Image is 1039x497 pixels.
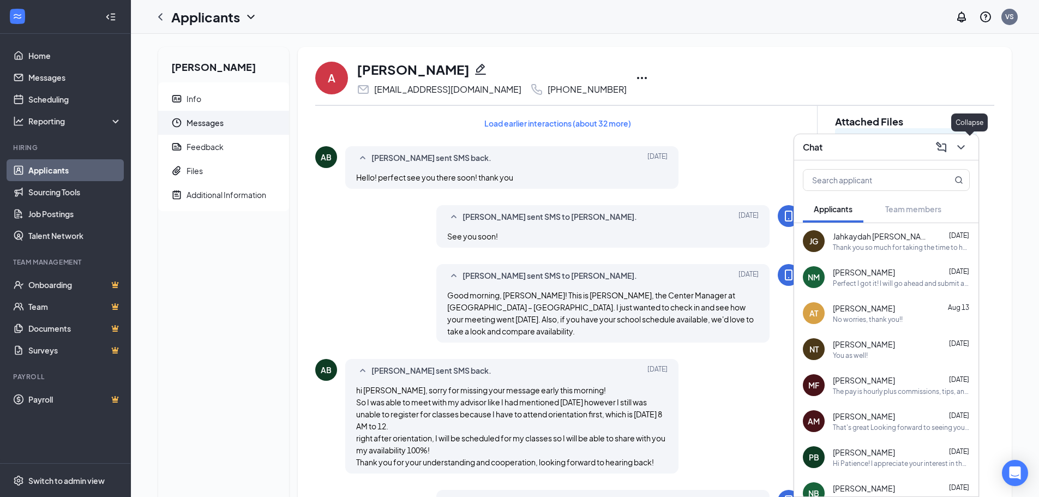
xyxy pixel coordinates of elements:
div: Hi Patience! I appreciate your interest in the wax specialist position at [GEOGRAPHIC_DATA]. Can ... [833,459,970,468]
svg: Ellipses [635,71,648,85]
span: Messages [187,111,280,135]
span: [DATE] [949,267,969,276]
div: Hiring [13,143,119,152]
div: That's great Looking forward to seeing you Have a great evening as well Thank you 🙏 [833,423,970,432]
div: MF [808,380,819,391]
span: [PERSON_NAME] [833,375,895,386]
a: Messages [28,67,122,88]
a: ContactCardInfo [158,87,289,111]
span: [PERSON_NAME] [833,483,895,494]
svg: MobileSms [782,209,795,223]
svg: SmallChevronUp [356,364,369,378]
span: Jahkaydah [PERSON_NAME] [833,231,931,242]
div: [PHONE_NUMBER] [548,84,627,95]
div: JG [809,236,818,247]
span: Team members [885,204,941,214]
a: PayrollCrown [28,388,122,410]
div: Feedback [187,141,224,152]
span: [DATE] [949,483,969,492]
div: PB [809,452,819,463]
button: Load earlier interactions (about 32 more) [475,115,640,132]
a: TeamCrown [28,296,122,318]
svg: Email [357,83,370,96]
div: Files [187,165,203,176]
svg: ChevronDown [244,10,257,23]
a: SurveysCrown [28,339,122,361]
svg: Phone [530,83,543,96]
svg: ChevronDown [954,141,968,154]
h3: Chat [803,141,822,153]
span: [DATE] [949,231,969,239]
svg: Analysis [13,116,24,127]
div: The pay is hourly plus commissions, tips, and bonuses. [833,387,970,396]
div: Collapse [951,113,988,131]
span: [DATE] [949,411,969,420]
a: OnboardingCrown [28,274,122,296]
span: [PERSON_NAME] sent SMS back. [371,364,491,378]
svg: ContactCard [171,93,182,104]
span: [PERSON_NAME] [833,303,895,314]
button: ChevronDown [952,139,970,156]
div: AM [808,416,820,427]
span: [PERSON_NAME] [833,447,895,458]
span: [PERSON_NAME] sent SMS to [PERSON_NAME]. [463,211,637,224]
svg: MobileSms [782,268,795,282]
div: Thank you so much for taking the time to hear me out during the interview process. Even though I ... [833,243,970,252]
div: 586b60a4c17114af9dde11d53ab6362d.pdf [859,133,954,149]
span: [PERSON_NAME] [833,267,895,278]
input: Search applicant [803,170,933,190]
a: Applicants [28,159,122,181]
div: Reporting [28,116,122,127]
span: [DATE] [647,364,668,378]
span: hi [PERSON_NAME], sorry for missing your message early this morning! So I was able to meet with m... [356,385,665,467]
div: NM [808,272,820,283]
span: [PERSON_NAME] sent SMS to [PERSON_NAME]. [463,270,637,283]
svg: SmallChevronUp [447,211,460,224]
div: AB [321,152,332,163]
span: [DATE] [949,375,969,384]
a: Sourcing Tools [28,181,122,203]
a: ReportFeedback [158,135,289,159]
div: You as well! [833,351,868,360]
svg: Pencil [474,63,487,76]
div: [EMAIL_ADDRESS][DOMAIN_NAME] [374,84,521,95]
div: AB [321,364,332,375]
div: Additional Information [187,189,266,200]
span: [DATE] [949,447,969,456]
span: See you soon! [447,231,498,241]
svg: ComposeMessage [935,141,948,154]
h2: Attached Files [835,115,977,128]
span: [PERSON_NAME] [833,411,895,422]
h2: [PERSON_NAME] [158,47,289,82]
div: VS [1005,12,1014,21]
svg: QuestionInfo [979,10,992,23]
a: NoteActiveAdditional Information [158,183,289,207]
div: Payroll [13,372,119,381]
span: [DATE] [647,152,668,165]
span: Applicants [814,204,852,214]
svg: Paperclip [171,165,182,176]
a: ClockMessages [158,111,289,135]
a: Scheduling [28,88,122,110]
span: [DATE] [949,339,969,348]
a: Home [28,45,122,67]
svg: Report [171,141,182,152]
span: [PERSON_NAME] sent SMS back. [371,152,491,165]
svg: Clock [171,117,182,128]
h1: [PERSON_NAME] [357,60,470,79]
span: Good morning, [PERSON_NAME]! This is [PERSON_NAME], the Center Manager at [GEOGRAPHIC_DATA] – [GE... [447,290,754,336]
svg: NoteActive [171,189,182,200]
span: [DATE] [738,270,759,283]
div: Info [187,93,201,104]
div: Team Management [13,258,119,267]
svg: WorkstreamLogo [12,11,23,22]
div: Perfect I got it! I will go ahead and submit all of that now [833,279,970,288]
a: PaperclipFiles [158,159,289,183]
span: Aug 13 [948,303,969,312]
svg: Notifications [955,10,968,23]
svg: ChevronLeft [154,10,167,23]
div: NT [809,344,819,355]
a: Talent Network [28,225,122,247]
div: No worries, thank you!! [833,315,903,324]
